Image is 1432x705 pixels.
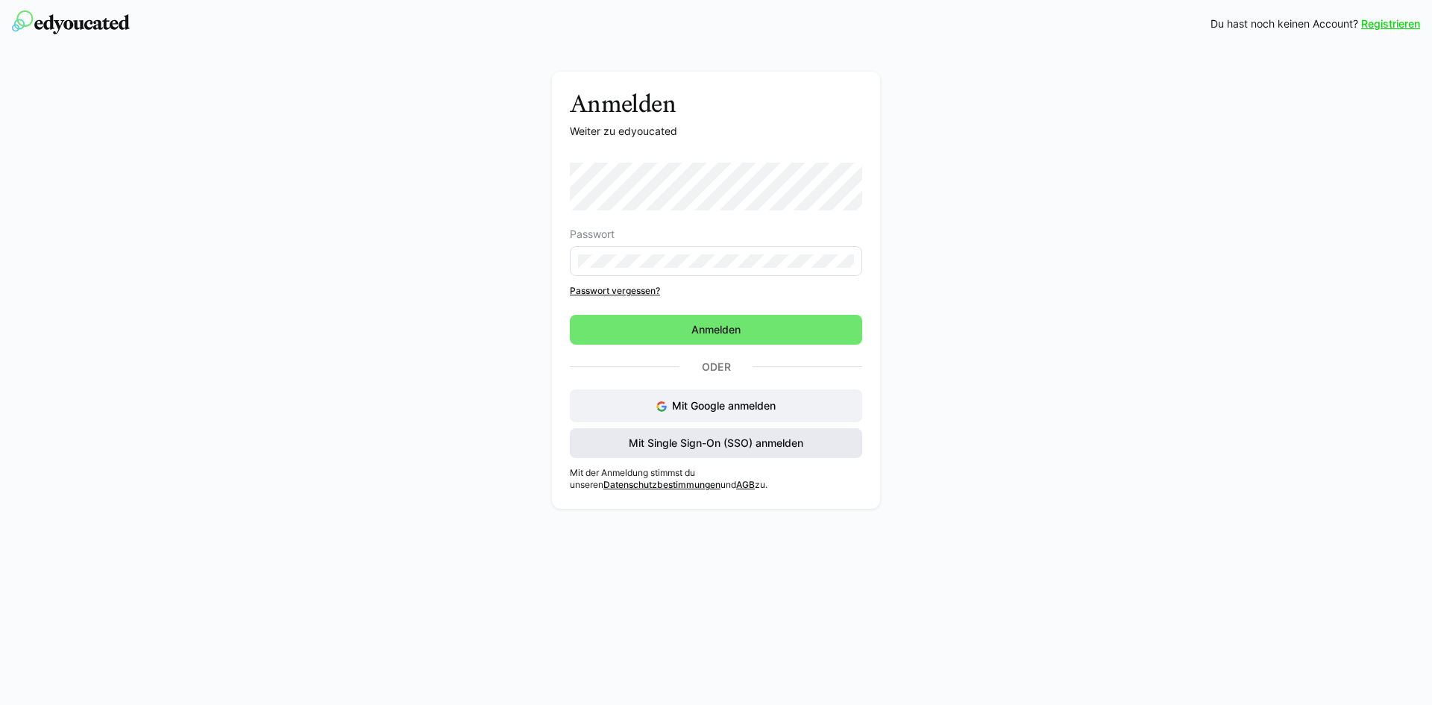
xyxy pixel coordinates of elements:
span: Du hast noch keinen Account? [1210,16,1358,31]
span: Passwort [570,228,615,240]
button: Mit Single Sign-On (SSO) anmelden [570,428,862,458]
a: AGB [736,479,755,490]
h3: Anmelden [570,90,862,118]
button: Anmelden [570,315,862,345]
a: Registrieren [1361,16,1420,31]
a: Datenschutzbestimmungen [603,479,720,490]
p: Weiter zu edyoucated [570,124,862,139]
p: Mit der Anmeldung stimmst du unseren und zu. [570,467,862,491]
a: Passwort vergessen? [570,285,862,297]
p: Oder [679,357,753,377]
img: edyoucated [12,10,130,34]
span: Mit Single Sign-On (SSO) anmelden [626,436,805,451]
button: Mit Google anmelden [570,389,862,422]
span: Anmelden [689,322,743,337]
span: Mit Google anmelden [672,399,776,412]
